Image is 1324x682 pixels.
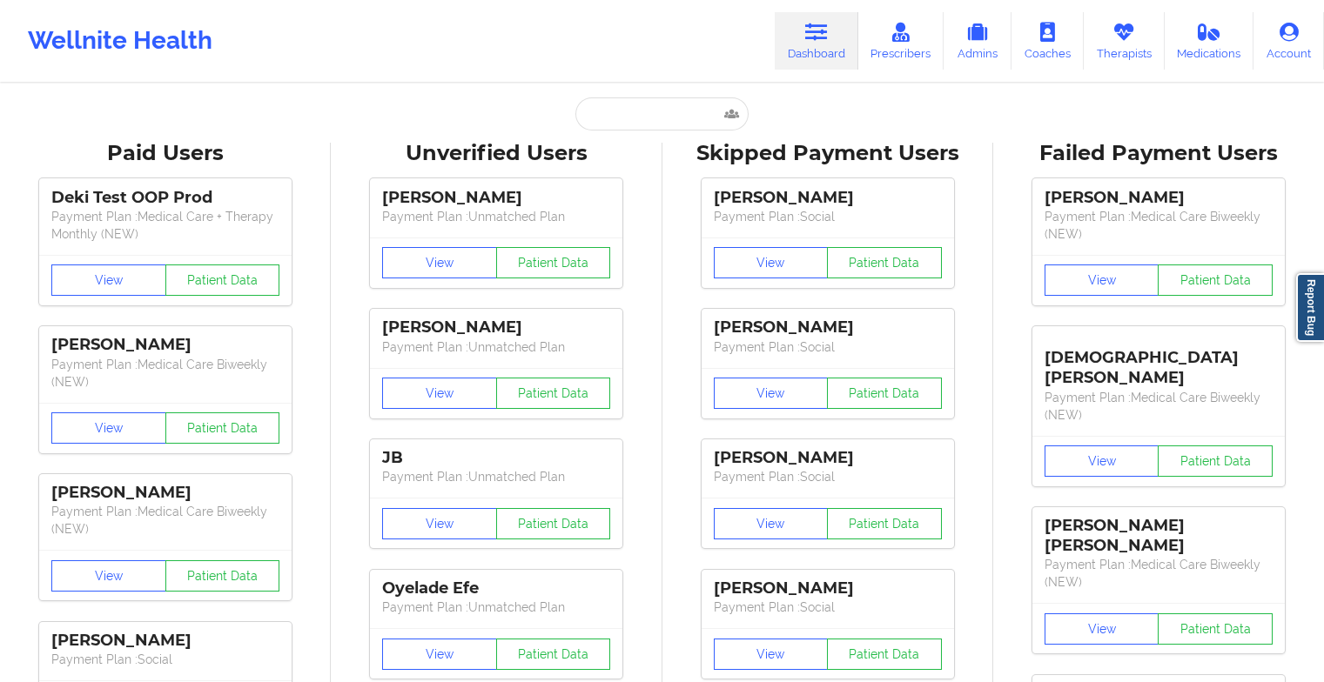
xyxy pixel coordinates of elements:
[1158,445,1273,477] button: Patient Data
[51,503,279,538] p: Payment Plan : Medical Care Biweekly (NEW)
[714,468,942,485] p: Payment Plan : Social
[382,318,610,338] div: [PERSON_NAME]
[1045,613,1159,645] button: View
[827,639,942,670] button: Patient Data
[714,338,942,356] p: Payment Plan : Social
[1045,335,1273,388] div: [DEMOGRAPHIC_DATA][PERSON_NAME]
[944,12,1011,70] a: Admins
[1045,556,1273,591] p: Payment Plan : Medical Care Biweekly (NEW)
[714,639,829,670] button: View
[343,140,649,167] div: Unverified Users
[1084,12,1165,70] a: Therapists
[165,560,280,592] button: Patient Data
[382,508,497,539] button: View
[714,188,942,208] div: [PERSON_NAME]
[382,247,497,278] button: View
[165,264,280,296] button: Patient Data
[51,631,279,651] div: [PERSON_NAME]
[714,208,942,225] p: Payment Plan : Social
[827,247,942,278] button: Patient Data
[51,335,279,355] div: [PERSON_NAME]
[496,378,611,409] button: Patient Data
[714,318,942,338] div: [PERSON_NAME]
[1296,273,1324,342] a: Report Bug
[382,598,610,616] p: Payment Plan : Unmatched Plan
[496,639,611,670] button: Patient Data
[12,140,319,167] div: Paid Users
[382,338,610,356] p: Payment Plan : Unmatched Plan
[827,508,942,539] button: Patient Data
[382,468,610,485] p: Payment Plan : Unmatched Plan
[714,378,829,409] button: View
[51,651,279,668] p: Payment Plan : Social
[1253,12,1324,70] a: Account
[858,12,944,70] a: Prescribers
[382,639,497,670] button: View
[382,188,610,208] div: [PERSON_NAME]
[51,208,279,243] p: Payment Plan : Medical Care + Therapy Monthly (NEW)
[775,12,858,70] a: Dashboard
[51,412,166,444] button: View
[1045,389,1273,424] p: Payment Plan : Medical Care Biweekly (NEW)
[714,448,942,468] div: [PERSON_NAME]
[714,578,942,598] div: [PERSON_NAME]
[1158,264,1273,296] button: Patient Data
[51,560,166,592] button: View
[714,598,942,616] p: Payment Plan : Social
[382,448,610,468] div: JB
[1045,188,1273,208] div: [PERSON_NAME]
[1045,208,1273,243] p: Payment Plan : Medical Care Biweekly (NEW)
[382,378,497,409] button: View
[1011,12,1084,70] a: Coaches
[714,247,829,278] button: View
[51,483,279,503] div: [PERSON_NAME]
[382,208,610,225] p: Payment Plan : Unmatched Plan
[1045,516,1273,556] div: [PERSON_NAME] [PERSON_NAME]
[382,578,610,598] div: Oyelade Efe
[496,247,611,278] button: Patient Data
[827,378,942,409] button: Patient Data
[1165,12,1254,70] a: Medications
[1045,264,1159,296] button: View
[496,508,611,539] button: Patient Data
[51,264,166,296] button: View
[1045,445,1159,477] button: View
[714,508,829,539] button: View
[51,356,279,391] p: Payment Plan : Medical Care Biweekly (NEW)
[1158,613,1273,645] button: Patient Data
[165,412,280,444] button: Patient Data
[51,188,279,208] div: Deki Test OOP Prod
[675,140,981,167] div: Skipped Payment Users
[1005,140,1312,167] div: Failed Payment Users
